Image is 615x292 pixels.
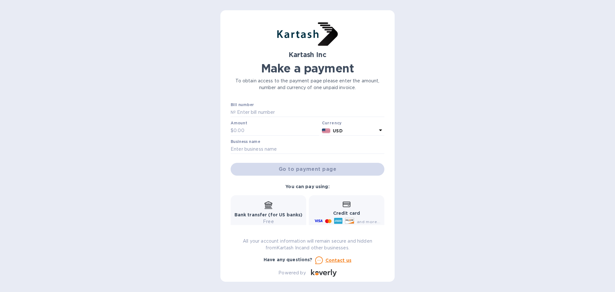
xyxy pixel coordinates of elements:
[234,212,303,217] b: Bank transfer (for US banks)
[231,145,384,154] input: Enter business name
[322,129,331,133] img: USD
[325,258,352,263] u: Contact us
[322,121,342,125] b: Currency
[333,211,360,216] b: Credit card
[231,121,247,125] label: Amount
[231,62,384,75] h1: Make a payment
[357,219,380,224] span: and more...
[231,238,384,251] p: All your account information will remain secure and hidden from Kartash Inc and other businesses.
[264,257,313,262] b: Have any questions?
[234,126,319,136] input: 0.00
[231,78,384,91] p: To obtain access to the payment page please enter the amount, number and currency of one unpaid i...
[333,128,342,133] b: USD
[289,51,326,59] b: Kartash Inc
[231,140,260,144] label: Business name
[231,109,236,116] p: №
[285,184,329,189] b: You can pay using:
[278,270,306,276] p: Powered by
[231,103,254,107] label: Bill number
[231,127,234,134] p: $
[234,218,303,225] p: Free
[236,108,384,117] input: Enter bill number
